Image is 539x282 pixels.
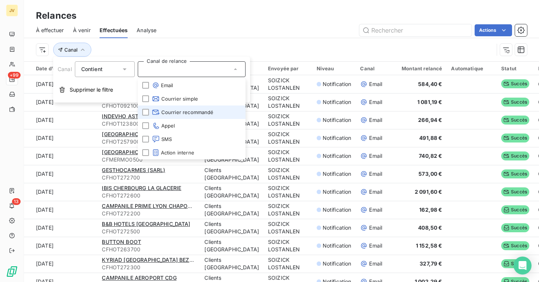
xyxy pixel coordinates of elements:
[102,264,195,271] span: CFHOT272300
[24,93,97,111] td: [DATE]
[323,98,351,106] span: Notification
[102,210,195,217] span: CFHOT272200
[264,219,312,237] td: SOIZICK LOSTANLEN
[36,65,93,72] div: Date d’envoi
[102,239,141,245] span: BUTTON BOOT
[200,219,264,237] td: Clients [GEOGRAPHIC_DATA]
[6,266,18,278] img: Logo LeanPay
[200,183,264,201] td: Clients [GEOGRAPHIC_DATA]
[152,135,172,143] span: SMS
[501,241,529,250] span: Succès
[102,221,190,227] span: B&B HOTELS [GEOGRAPHIC_DATA]
[200,255,264,273] td: Clients [GEOGRAPHIC_DATA]
[102,131,156,137] span: [GEOGRAPHIC_DATA]
[53,82,250,98] button: Supprimer le filtre
[24,75,97,93] td: [DATE]
[360,65,384,71] div: Canal
[501,98,529,107] span: Succès
[323,206,351,214] span: Notification
[323,260,351,267] span: Notification
[102,203,203,209] span: CAMPANILE PRIME LYON CHAPONOST
[102,174,195,181] span: CFHOT272700
[393,65,442,71] div: Montant relancé
[323,80,351,88] span: Notification
[102,120,195,128] span: CFHOT123800
[24,165,97,183] td: [DATE]
[100,27,128,34] span: Effectuées
[369,116,382,124] span: Email
[24,255,97,273] td: [DATE]
[24,237,97,255] td: [DATE]
[36,9,76,22] h3: Relances
[102,149,219,155] span: [GEOGRAPHIC_DATA] LE [GEOGRAPHIC_DATA]
[323,242,351,249] span: Notification
[102,257,201,263] span: KYRIAD [GEOGRAPHIC_DATA] BEZONS
[152,82,173,89] span: Email
[369,242,382,249] span: Email
[501,259,529,268] span: Succès
[264,255,312,273] td: SOIZICK LOSTANLEN
[369,224,382,232] span: Email
[501,79,529,88] span: Succès
[6,4,18,16] div: JV
[24,111,97,129] td: [DATE]
[418,224,442,231] span: 408,50 €
[323,134,351,142] span: Notification
[323,152,351,160] span: Notification
[323,224,351,232] span: Notification
[264,201,312,219] td: SOIZICK LOSTANLEN
[419,135,442,141] span: 491,88 €
[8,72,21,79] span: +99
[501,223,529,232] span: Succès
[81,66,103,72] span: Contient
[359,24,472,36] input: Rechercher
[200,165,264,183] td: Clients [GEOGRAPHIC_DATA]
[200,201,264,219] td: Clients [GEOGRAPHIC_DATA]
[501,134,529,142] span: Succès
[58,66,72,72] span: Canal
[64,47,77,53] span: Canal
[102,192,195,199] span: CFHOT272600
[24,147,97,165] td: [DATE]
[369,188,382,196] span: Email
[264,75,312,93] td: SOIZICK LOSTANLEN
[264,147,312,165] td: SOIZICK LOSTANLEN
[419,206,442,213] span: 162,98 €
[475,24,512,36] button: Actions
[102,156,195,163] span: CFMERMO0500
[417,99,442,105] span: 1 081,19 €
[418,171,442,177] span: 573,00 €
[323,188,351,196] span: Notification
[152,122,175,129] span: Appel
[264,111,312,129] td: SOIZICK LOSTANLEN
[369,260,382,267] span: Email
[137,27,156,34] span: Analyse
[323,116,351,124] span: Notification
[152,108,214,116] span: Courrier recommandé
[152,149,194,156] span: Action interne
[53,43,91,57] button: Canal
[501,187,529,196] span: Succès
[24,183,97,201] td: [DATE]
[369,152,382,160] span: Email
[73,27,91,34] span: À venir
[501,65,529,71] div: Statut
[264,93,312,111] td: SOIZICK LOSTANLEN
[70,86,113,94] span: Supprimer le filtre
[369,170,382,178] span: Email
[200,237,264,255] td: Clients [GEOGRAPHIC_DATA]
[501,116,529,125] span: Succès
[514,257,532,275] div: Open Intercom Messenger
[24,219,97,237] td: [DATE]
[102,167,165,173] span: GESTHOCARMES (SARL)
[415,188,442,195] span: 2 091,60 €
[102,246,195,253] span: CFHOT263700
[451,65,492,71] div: Automatique
[152,95,198,102] span: Courrier simple
[369,98,382,106] span: Email
[36,27,64,34] span: À effectuer
[501,205,529,214] span: Succès
[24,201,97,219] td: [DATE]
[419,153,442,159] span: 740,82 €
[102,228,195,235] span: CFHOT272500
